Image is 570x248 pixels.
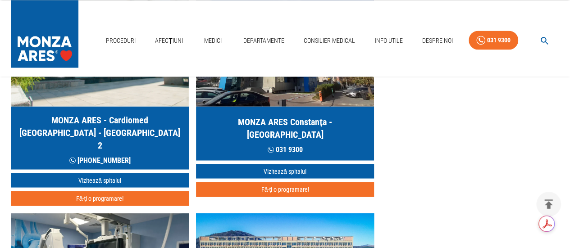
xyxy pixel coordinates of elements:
[11,191,189,206] button: Fă-ți o programare!
[196,164,374,179] a: Vizitează spitalul
[11,173,189,188] a: Vizitează spitalul
[536,192,561,216] button: delete
[196,182,374,197] button: Fă-ți o programare!
[371,32,406,50] a: Info Utile
[240,32,288,50] a: Departamente
[18,113,182,151] h5: MONZA ARES - Cardiomed [GEOGRAPHIC_DATA] - [GEOGRAPHIC_DATA] 2
[419,32,456,50] a: Despre Noi
[469,31,518,50] a: 031 9300
[102,32,139,50] a: Proceduri
[69,155,131,166] p: [PHONE_NUMBER]
[203,115,367,140] h5: MONZA ARES Constanța - [GEOGRAPHIC_DATA]
[487,35,511,46] div: 031 9300
[199,32,228,50] a: Medici
[151,32,187,50] a: Afecțiuni
[268,144,303,155] p: 031 9300
[300,32,359,50] a: Consilier Medical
